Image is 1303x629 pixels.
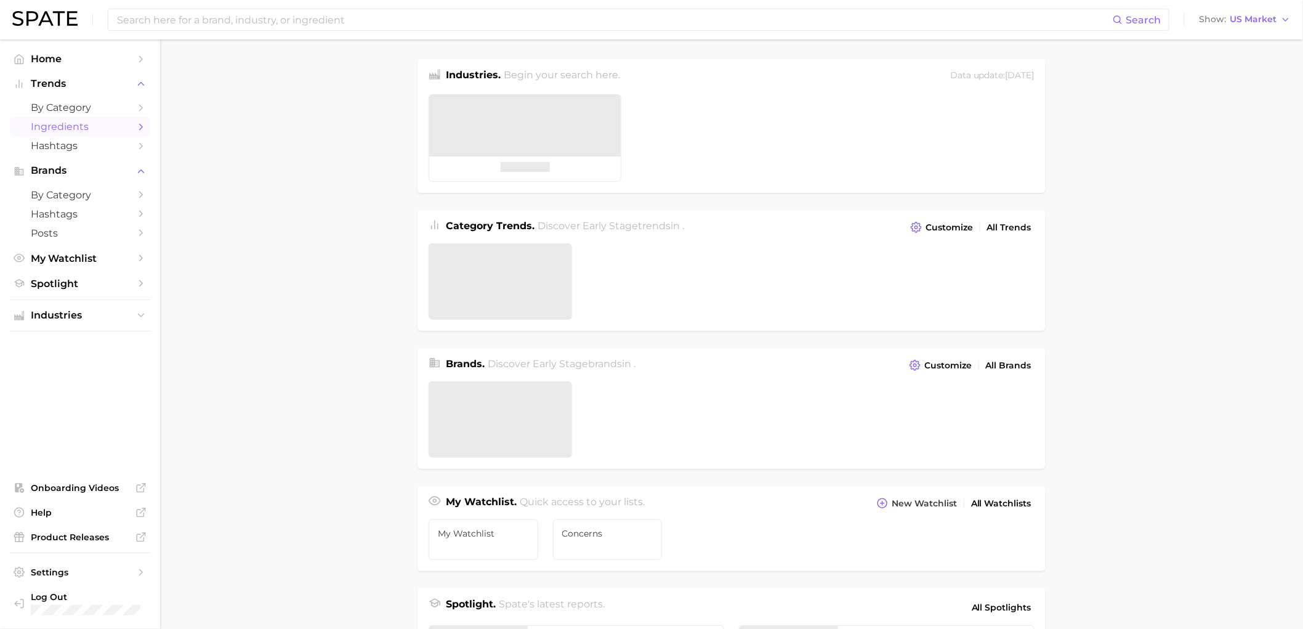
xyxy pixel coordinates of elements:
[31,227,129,239] span: Posts
[31,482,129,493] span: Onboarding Videos
[10,136,150,155] a: Hashtags
[429,519,538,560] a: My Watchlist
[10,185,150,205] a: by Category
[31,121,129,132] span: Ingredients
[10,205,150,224] a: Hashtags
[1230,16,1277,23] span: US Market
[10,75,150,93] button: Trends
[31,253,129,264] span: My Watchlist
[10,528,150,546] a: Product Releases
[906,357,975,374] button: Customize
[969,597,1035,618] a: All Spotlights
[10,49,150,68] a: Home
[892,498,957,509] span: New Watchlist
[31,165,129,176] span: Brands
[983,357,1035,374] a: All Brands
[520,495,645,512] h2: Quick access to your lists.
[31,532,129,543] span: Product Releases
[31,310,129,321] span: Industries
[12,11,78,26] img: SPATE
[499,597,605,618] h2: Spate's latest reports.
[31,591,140,603] span: Log Out
[10,306,150,325] button: Industries
[908,219,976,236] button: Customize
[31,189,129,201] span: by Category
[446,597,496,618] h1: Spotlight.
[31,278,129,290] span: Spotlight
[874,495,960,512] button: New Watchlist
[31,53,129,65] span: Home
[968,495,1035,512] a: All Watchlists
[924,360,972,371] span: Customize
[446,495,517,512] h1: My Watchlist.
[31,208,129,220] span: Hashtags
[10,503,150,522] a: Help
[446,68,501,84] h1: Industries.
[504,68,621,84] h2: Begin your search here.
[553,519,663,560] a: Concerns
[10,224,150,243] a: Posts
[116,9,1113,30] input: Search here for a brand, industry, or ingredient
[986,360,1031,371] span: All Brands
[31,507,129,518] span: Help
[950,68,1035,84] div: Data update: [DATE]
[446,358,485,370] span: Brands .
[1200,16,1227,23] span: Show
[971,498,1031,509] span: All Watchlists
[562,529,653,538] span: Concerns
[10,98,150,117] a: by Category
[31,567,129,578] span: Settings
[926,222,973,233] span: Customize
[10,563,150,582] a: Settings
[10,117,150,136] a: Ingredients
[10,588,150,619] a: Log out. Currently logged in with e-mail jkno@cosmax.com.
[31,140,129,152] span: Hashtags
[1126,14,1161,26] span: Search
[10,274,150,293] a: Spotlight
[438,529,529,538] span: My Watchlist
[538,220,685,232] span: Discover Early Stage trends in .
[1196,12,1294,28] button: ShowUS Market
[446,220,535,232] span: Category Trends .
[31,102,129,113] span: by Category
[10,479,150,497] a: Onboarding Videos
[10,249,150,268] a: My Watchlist
[31,78,129,89] span: Trends
[10,161,150,180] button: Brands
[984,219,1035,236] a: All Trends
[987,222,1031,233] span: All Trends
[488,358,636,370] span: Discover Early Stage brands in .
[972,600,1031,615] span: All Spotlights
